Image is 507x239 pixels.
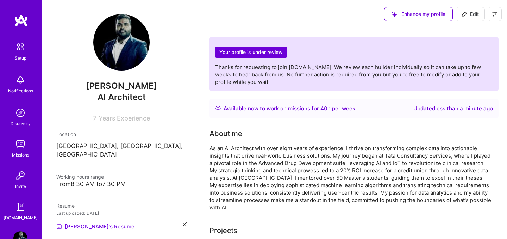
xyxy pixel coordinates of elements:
[93,14,150,71] img: User Avatar
[209,225,237,236] div: Projects
[56,203,75,209] span: Resume
[99,115,150,122] span: Years Experience
[56,222,134,231] a: [PERSON_NAME]'s Resume
[15,54,26,62] div: Setup
[392,11,445,18] span: Enhance my profile
[13,137,27,151] img: teamwork
[12,151,29,159] div: Missions
[462,11,479,18] span: Edit
[56,81,187,91] span: [PERSON_NAME]
[183,222,187,226] i: icon Close
[456,7,485,21] div: null
[320,105,327,112] span: 40
[56,224,62,229] img: Resume
[56,209,187,217] div: Last uploaded: [DATE]
[13,106,27,120] img: discovery
[56,174,104,180] span: Working hours range
[11,120,31,127] div: Discovery
[8,87,33,94] div: Notifications
[13,73,27,87] img: bell
[93,115,96,122] span: 7
[224,104,357,113] div: Available now to work on missions for h per week .
[56,130,187,138] div: Location
[4,214,38,221] div: [DOMAIN_NAME]
[98,92,146,102] span: AI Architect
[215,105,221,111] img: Availability
[14,14,28,27] img: logo
[215,64,481,85] span: Thanks for requesting to join [DOMAIN_NAME]. We review each builder individually so it can take u...
[209,145,491,211] div: As an AI Architect with over eight years of experience, I thrive on transforming complex data int...
[13,200,27,214] img: guide book
[56,180,187,188] div: From 8:30 AM to 7:30 PM
[56,142,187,159] p: [GEOGRAPHIC_DATA], [GEOGRAPHIC_DATA], [GEOGRAPHIC_DATA]
[392,12,397,17] i: icon SuggestedTeams
[215,47,287,58] h2: Your profile is under review
[13,168,27,183] img: Invite
[209,128,242,139] div: Tell us a little about yourself
[413,104,493,113] div: Updated less than a minute ago
[209,128,242,139] div: About me
[15,183,26,190] div: Invite
[13,39,28,54] img: setup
